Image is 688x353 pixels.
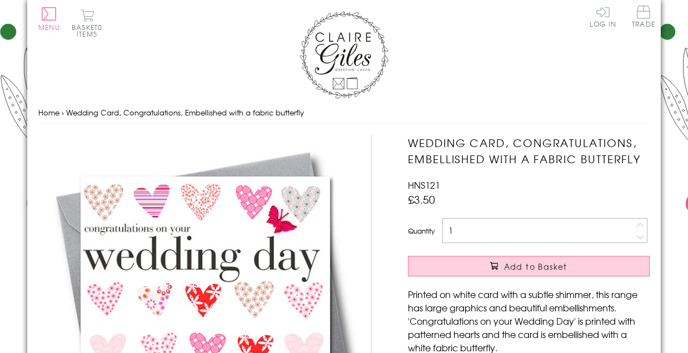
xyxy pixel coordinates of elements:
button: Menu [38,7,60,31]
a: Trade [632,6,655,29]
span: › [62,107,64,118]
button: Add to Basket [408,256,650,276]
a: Home [38,107,59,118]
img: Claire Giles Greetings Cards [300,11,388,99]
span: Add to Basket [504,261,567,272]
span: £3.50 [408,191,435,207]
span: Menu [38,22,60,32]
span: HNS121 [408,178,440,191]
h1: Wedding Card, Congratulations, Embellished with a fabric butterfly [408,135,650,167]
span: Wedding Card, Congratulations, Embellished with a fabric butterfly [66,107,304,118]
span: 0 items [77,22,102,39]
nav: breadcrumbs [38,102,650,124]
label: Quantity [408,226,435,236]
a: Log In [590,6,616,27]
span: Trade [632,6,655,27]
button: Basket0 items [72,9,102,37]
